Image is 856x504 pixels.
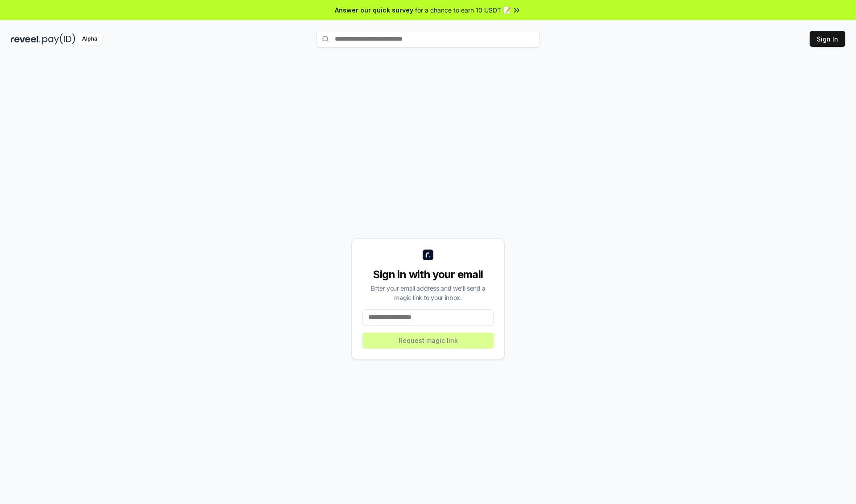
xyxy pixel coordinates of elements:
div: Alpha [77,33,102,45]
img: logo_small [423,250,433,260]
span: Answer our quick survey [335,5,413,15]
img: pay_id [42,33,75,45]
span: for a chance to earn 10 USDT 📝 [415,5,510,15]
img: reveel_dark [11,33,41,45]
div: Sign in with your email [362,267,494,282]
div: Enter your email address and we’ll send a magic link to your inbox. [362,283,494,302]
button: Sign In [810,31,845,47]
